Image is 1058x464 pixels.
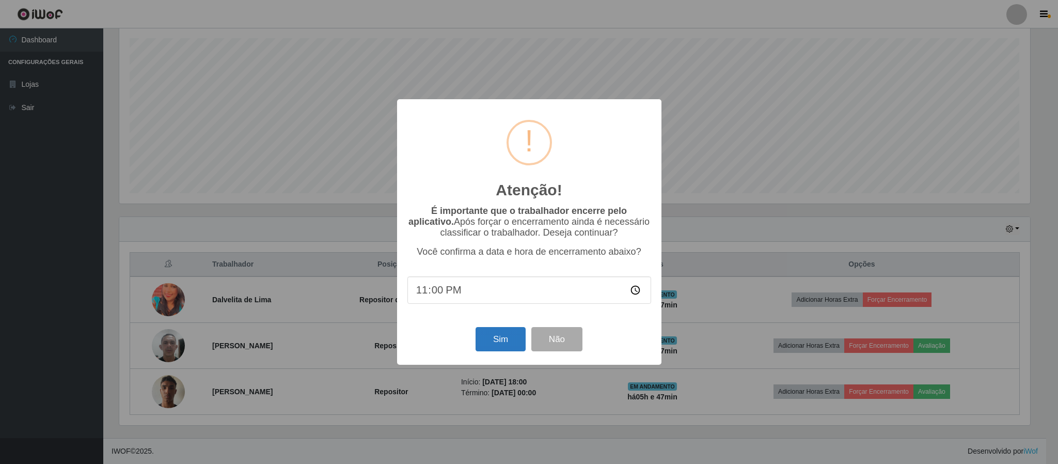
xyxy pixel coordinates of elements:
[531,327,582,351] button: Não
[408,206,627,227] b: É importante que o trabalhador encerre pelo aplicativo.
[496,181,562,199] h2: Atenção!
[407,246,651,257] p: Você confirma a data e hora de encerramento abaixo?
[407,206,651,238] p: Após forçar o encerramento ainda é necessário classificar o trabalhador. Deseja continuar?
[476,327,526,351] button: Sim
